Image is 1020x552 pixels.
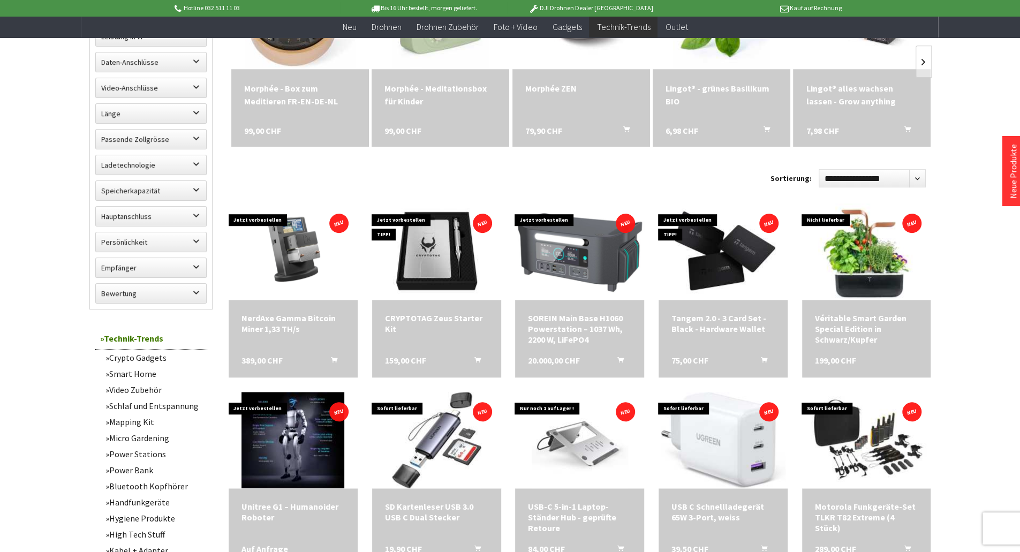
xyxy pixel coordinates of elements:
p: Hotline 032 511 11 03 [172,2,339,14]
img: Motorola Funkgeräte-Set TLKR T82 Extreme (4 Stück) [802,392,931,488]
span: Outlet [665,21,687,32]
a: Tangem 2.0 - 3 Card Set - Black - Hardware Wallet 75,00 CHF In den Warenkorb [671,313,775,334]
a: Morphée - Meditationsbox für Kinder 99,00 CHF [384,82,496,108]
div: SOREIN Main Base H1060 Powerstation – 1037 Wh, 2200 W, LiFePO4 [528,313,631,345]
div: Morphée ZEN [525,82,637,95]
a: USB-C 5-in-1 Laptop-Ständer Hub - geprüfte Retoure 84,00 CHF In den Warenkorb [528,501,631,533]
span: 75,00 CHF [671,355,708,366]
div: CRYPTOTAG Zeus Starter Kit [385,313,488,334]
a: Power Bank [100,462,207,478]
span: Gadgets [552,21,581,32]
a: Gadgets [545,16,589,38]
a: Motorola Funkgeräte-Set TLKR T82 Extreme (4 Stück) 289,00 CHF In den Warenkorb [815,501,918,533]
label: Sortierung: [770,170,812,187]
label: Video-Anschlüsse [96,78,206,97]
a: Schlaf und Entspannung [100,398,207,414]
div: USB-C 5-in-1 Laptop-Ständer Hub - geprüfte Retoure [528,501,631,533]
span: Drohnen Zubehör [417,21,479,32]
a: Drohnen [364,16,409,38]
p: Kauf auf Rechnung [675,2,842,14]
span: Technik-Trends [596,21,650,32]
button: In den Warenkorb [605,355,630,369]
img: SOREIN Main Base H1060 Powerstation – 1037 Wh, 2200 W, LiFePO4 [515,210,644,293]
label: Speicherkapazität [96,181,206,200]
span: 7,98 CHF [806,124,838,137]
img: Véritable Smart Garden Special Edition in Schwarz/Kupfer [818,203,915,300]
a: Lingot® - grünes Basilikum BIO 6,98 CHF In den Warenkorb [666,82,777,108]
img: USB-C 5-in-1 Laptop-Ständer Hub - geprüfte Retoure [532,392,628,488]
a: Video Zubehör [100,382,207,398]
span: Neu [343,21,357,32]
a: SD Kartenleser USB 3.0 USB C Dual Stecker 19,90 CHF In den Warenkorb [385,501,488,523]
a: Bluetooth Kopfhörer [100,478,207,494]
div: Tangem 2.0 - 3 Card Set - Black - Hardware Wallet [671,313,775,334]
span: Drohnen [372,21,402,32]
a: Neue Produkte [1008,144,1018,199]
a: Véritable Smart Garden Special Edition in Schwarz/Kupfer 199,00 CHF [815,313,918,345]
img: NerdAxe Gamma Bitcoin Miner 1,33 TH/s [245,203,341,300]
div: Lingot® alles wachsen lassen - Grow anything [806,82,918,108]
span: 389,00 CHF [241,355,283,366]
a: Crypto Gadgets [100,350,207,366]
a: Micro Gardening [100,430,207,446]
div: SD Kartenleser USB 3.0 USB C Dual Stecker [385,501,488,523]
label: Empfänger [96,258,206,277]
div: Véritable Smart Garden Special Edition in Schwarz/Kupfer [815,313,918,345]
p: DJI Drohnen Dealer [GEOGRAPHIC_DATA] [507,2,674,14]
div: NerdAxe Gamma Bitcoin Miner 1,33 TH/s [241,313,345,334]
button: In den Warenkorb [610,124,636,138]
div: Lingot® - grünes Basilikum BIO [666,82,777,108]
p: Bis 16 Uhr bestellt, morgen geliefert. [340,2,507,14]
label: Ladetechnologie [96,155,206,175]
button: In den Warenkorb [318,355,344,369]
button: In den Warenkorb [751,124,776,138]
a: Drohnen Zubehör [409,16,486,38]
a: Mapping Kit [100,414,207,430]
span: 20.000,00 CHF [528,355,580,366]
a: Foto + Video [486,16,545,38]
a: Morphée ZEN 79,90 CHF In den Warenkorb [525,82,637,95]
a: Smart Home [100,366,207,382]
a: Technik-Trends [95,328,207,350]
img: CRYPTOTAG Zeus Starter Kit [388,203,485,300]
a: Morphée - Box zum Meditieren FR-EN-DE-NL 99,00 CHF [244,82,356,108]
span: 79,90 CHF [525,124,562,137]
a: Lingot® alles wachsen lassen - Grow anything 7,98 CHF In den Warenkorb [806,82,918,108]
img: Unitree G1 – Humanoider Roboter [241,392,344,488]
a: Outlet [658,16,695,38]
label: Hauptanschluss [96,207,206,226]
a: Handfunkgeräte [100,494,207,510]
label: Bewertung [96,284,206,303]
div: Morphée - Meditationsbox für Kinder [384,82,496,108]
a: High Tech Stuff [100,526,207,542]
button: In den Warenkorb [462,355,487,369]
label: Daten-Anschlüsse [96,52,206,72]
button: In den Warenkorb [748,355,774,369]
a: USB C Schnellladegerät 65W 3-Port, weiss 39,50 CHF In den Warenkorb [671,501,775,523]
a: Neu [335,16,364,38]
button: In den Warenkorb [891,124,917,138]
a: SOREIN Main Base H1060 Powerstation – 1037 Wh, 2200 W, LiFePO4 20.000,00 CHF In den Warenkorb [528,313,631,345]
label: Passende Zollgrösse [96,130,206,149]
div: Morphée - Box zum Meditieren FR-EN-DE-NL [244,82,356,108]
a: Technik-Trends [589,16,658,38]
span: 199,00 CHF [815,355,856,366]
img: SD Kartenleser USB 3.0 USB C Dual Stecker [392,392,481,488]
span: Foto + Video [494,21,537,32]
img: USB C Schnellladegerät 65W 3-Port, weiss [661,392,785,488]
span: 99,00 CHF [384,124,421,137]
label: Länge [96,104,206,123]
a: Unitree G1 – Humanoider Roboter Auf Anfrage [241,501,345,523]
span: 6,98 CHF [666,124,698,137]
a: Hygiene Produkte [100,510,207,526]
a: Power Stations [100,446,207,462]
span: 159,00 CHF [385,355,426,366]
a: NerdAxe Gamma Bitcoin Miner 1,33 TH/s 389,00 CHF In den Warenkorb [241,313,345,334]
img: Tangem 2.0 - 3 Card Set - Black - Hardware Wallet [664,203,782,300]
div: Unitree G1 – Humanoider Roboter [241,501,345,523]
label: Persönlichkeit [96,232,206,252]
div: Motorola Funkgeräte-Set TLKR T82 Extreme (4 Stück) [815,501,918,533]
span: 99,00 CHF [244,124,281,137]
a: CRYPTOTAG Zeus Starter Kit 159,00 CHF In den Warenkorb [385,313,488,334]
div: USB C Schnellladegerät 65W 3-Port, weiss [671,501,775,523]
